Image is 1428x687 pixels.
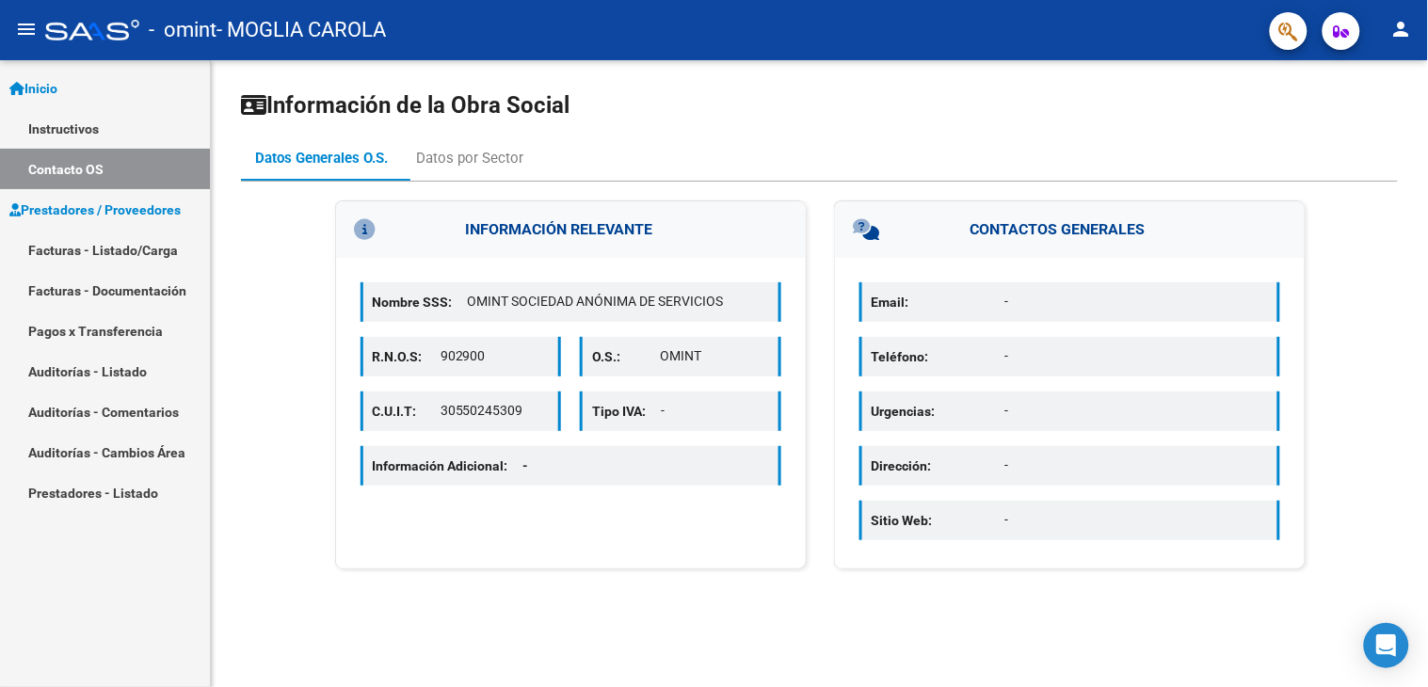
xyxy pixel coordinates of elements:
[872,346,1005,367] p: Teléfono:
[872,401,1005,422] p: Urgencias:
[9,200,181,220] span: Prestadores / Proveedores
[835,201,1305,258] h3: CONTACTOS GENERALES
[872,292,1005,312] p: Email:
[373,455,544,476] p: Información Adicional:
[149,9,217,51] span: - omint
[523,458,529,473] span: -
[1005,346,1268,366] p: -
[9,78,57,99] span: Inicio
[15,18,38,40] mat-icon: menu
[1005,401,1268,421] p: -
[872,455,1005,476] p: Dirección:
[416,148,523,168] div: Datos por Sector
[241,90,1398,120] h1: Información de la Obra Social
[872,510,1005,531] p: Sitio Web:
[441,401,549,421] p: 30550245309
[373,401,441,422] p: C.U.I.T:
[1005,455,1268,475] p: -
[1005,292,1268,312] p: -
[592,346,660,367] p: O.S.:
[373,346,441,367] p: R.N.O.S:
[1005,510,1268,530] p: -
[661,401,769,421] p: -
[1364,623,1409,668] div: Open Intercom Messenger
[441,346,549,366] p: 902900
[592,401,661,422] p: Tipo IVA:
[373,292,468,312] p: Nombre SSS:
[336,201,806,258] h3: INFORMACIÓN RELEVANTE
[660,346,768,366] p: OMINT
[217,9,386,51] span: - MOGLIA CAROLA
[255,148,388,168] div: Datos Generales O.S.
[1390,18,1413,40] mat-icon: person
[468,292,769,312] p: OMINT SOCIEDAD ANÓNIMA DE SERVICIOS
